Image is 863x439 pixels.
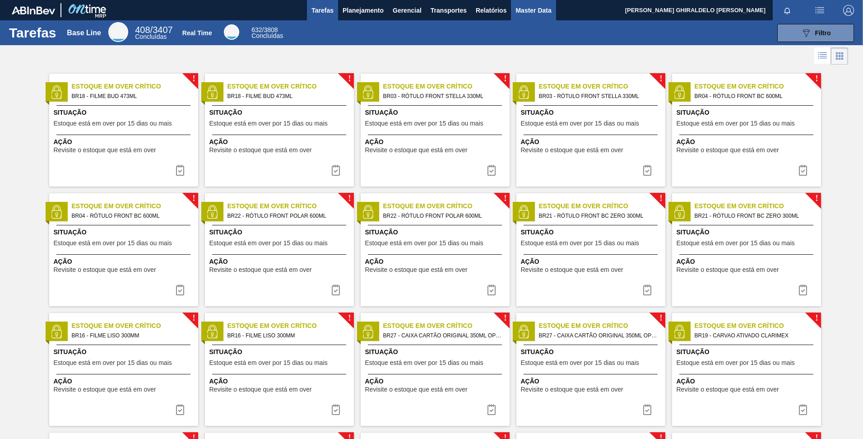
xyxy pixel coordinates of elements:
[205,325,219,338] img: status
[677,266,779,273] span: Revisite o estoque que está em over
[365,377,507,386] span: Ação
[521,120,639,127] span: Estoque está em over por 15 dias ou mais
[54,137,196,147] span: Ação
[695,211,814,221] span: BR21 - RÓTULO FRONT BC ZERO 300ML
[325,161,347,179] button: icon-task complete
[517,205,530,219] img: status
[521,360,639,366] span: Estoque está em over por 15 dias ou mais
[175,404,186,415] img: icon-task complete
[815,315,818,322] span: !
[365,147,468,154] span: Revisite o estoque que está em over
[539,91,658,101] span: BR03 - RÓTULO FRONT STELLA 330ML
[659,315,662,322] span: !
[383,211,502,221] span: BR22 - RÓTULO FRONT POLAR 600ML
[677,377,819,386] span: Ação
[54,347,196,357] span: Situação
[521,347,663,357] span: Situação
[517,85,530,99] img: status
[108,22,128,42] div: Base Line
[792,281,814,299] div: Completar tarefa: 30128885
[815,75,818,82] span: !
[521,386,623,393] span: Revisite o estoque que está em over
[343,5,384,16] span: Planejamento
[72,331,191,341] span: BR16 - FILME LISO 300MM
[325,401,347,419] button: icon-task complete
[54,266,156,273] span: Revisite o estoque que está em over
[227,91,347,101] span: BR18 - FILME BUD 473ML
[325,281,347,299] div: Completar tarefa: 30128884
[365,137,507,147] span: Ação
[521,137,663,147] span: Ação
[54,147,156,154] span: Revisite o estoque que está em over
[481,161,502,179] div: Completar tarefa: 30128882
[72,91,191,101] span: BR18 - FILME BUD 473ML
[476,5,506,16] span: Relatórios
[72,201,198,211] span: Estoque em Over Crítico
[209,108,352,117] span: Situação
[169,161,191,179] div: Completar tarefa: 30128881
[54,120,172,127] span: Estoque está em over por 15 dias ou mais
[72,321,198,331] span: Estoque em Over Crítico
[792,281,814,299] button: icon-task complete
[504,75,506,82] span: !
[504,195,506,202] span: !
[486,165,497,176] img: icon-task complete
[539,211,658,221] span: BR21 - RÓTULO FRONT BC ZERO 300ML
[72,82,198,91] span: Estoque em Over Crítico
[486,404,497,415] img: icon-task complete
[831,47,848,65] div: Visão em Cards
[365,240,483,247] span: Estoque está em over por 15 dias ou mais
[636,281,658,299] div: Completar tarefa: 30128885
[539,82,665,91] span: Estoque em Over Crítico
[227,331,347,341] span: BR16 - FILME LISO 300MM
[677,147,779,154] span: Revisite o estoque que está em over
[169,401,191,419] button: icon-task complete
[521,108,663,117] span: Situação
[677,120,795,127] span: Estoque está em over por 15 dias ou mais
[325,401,347,419] div: Completar tarefa: 30128886
[54,108,196,117] span: Situação
[209,360,328,366] span: Estoque está em over por 15 dias ou mais
[209,386,312,393] span: Revisite o estoque que está em over
[798,285,808,295] img: icon-task complete
[673,85,686,99] img: status
[192,195,195,202] span: !
[67,29,101,37] div: Base Line
[311,5,334,16] span: Tarefas
[815,29,831,37] span: Filtro
[677,228,819,237] span: Situação
[72,211,191,221] span: BR04 - RÓTULO FRONT BC 600ML
[521,377,663,386] span: Ação
[677,108,819,117] span: Situação
[54,386,156,393] span: Revisite o estoque que está em over
[54,240,172,247] span: Estoque está em over por 15 dias ou mais
[539,321,665,331] span: Estoque em Over Crítico
[348,75,351,82] span: !
[792,161,814,179] button: icon-task complete
[209,266,312,273] span: Revisite o estoque que está em over
[636,161,658,179] button: icon-task complete
[539,331,658,341] span: BR27 - CAIXA CARTÃO ORIGINAL 350ML OPEN CORNER
[365,347,507,357] span: Situação
[515,5,551,16] span: Master Data
[348,315,351,322] span: !
[383,91,502,101] span: BR03 - RÓTULO FRONT STELLA 330ML
[677,347,819,357] span: Situação
[209,240,328,247] span: Estoque está em over por 15 dias ou mais
[636,401,658,419] div: Completar tarefa: 30128887
[169,401,191,419] div: Completar tarefa: 30128886
[521,257,663,266] span: Ação
[365,266,468,273] span: Revisite o estoque que está em over
[135,33,167,40] span: Concluídas
[330,404,341,415] img: icon-task complete
[361,85,375,99] img: status
[695,91,814,101] span: BR04 - RÓTULO FRONT BC 600ML
[521,266,623,273] span: Revisite o estoque que está em over
[677,386,779,393] span: Revisite o estoque que está em over
[169,281,191,299] div: Completar tarefa: 30128883
[365,108,507,117] span: Situação
[205,85,219,99] img: status
[227,201,354,211] span: Estoque em Over Crítico
[383,331,502,341] span: BR27 - CAIXA CARTÃO ORIGINAL 350ML OPEN CORNER
[677,257,819,266] span: Ação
